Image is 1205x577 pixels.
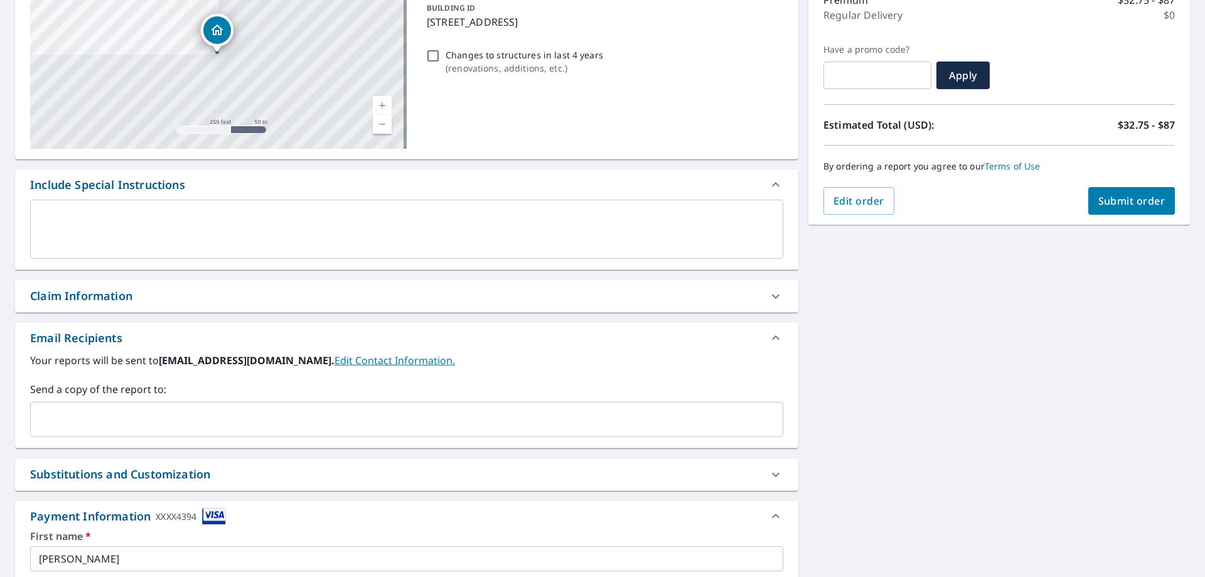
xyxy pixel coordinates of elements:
[446,62,603,75] p: ( renovations, additions, etc. )
[1118,117,1175,132] p: $32.75 - $87
[30,531,783,541] label: First name
[201,14,233,53] div: Dropped pin, building 1, Residential property, 1404 Grand Ave Ames, IA 50010
[15,501,798,531] div: Payment InformationXXXX4394cardImage
[156,508,196,525] div: XXXX4394
[373,96,392,115] a: Current Level 17, Zoom In
[823,161,1175,172] p: By ordering a report you agree to our
[15,323,798,353] div: Email Recipients
[30,382,783,397] label: Send a copy of the report to:
[823,8,902,23] p: Regular Delivery
[30,353,783,368] label: Your reports will be sent to
[427,14,778,30] p: [STREET_ADDRESS]
[30,466,210,483] div: Substitutions and Customization
[30,288,132,305] div: Claim Information
[159,353,335,367] b: [EMAIL_ADDRESS][DOMAIN_NAME].
[823,117,999,132] p: Estimated Total (USD):
[15,280,798,312] div: Claim Information
[946,68,980,82] span: Apply
[1164,8,1175,23] p: $0
[833,194,884,208] span: Edit order
[985,160,1041,172] a: Terms of Use
[15,458,798,490] div: Substitutions and Customization
[202,508,226,525] img: cardImage
[30,176,185,193] div: Include Special Instructions
[15,170,798,200] div: Include Special Instructions
[30,508,226,525] div: Payment Information
[936,62,990,89] button: Apply
[30,330,122,347] div: Email Recipients
[1088,187,1176,215] button: Submit order
[823,187,894,215] button: Edit order
[1098,194,1165,208] span: Submit order
[335,353,455,367] a: EditContactInfo
[373,115,392,134] a: Current Level 17, Zoom Out
[427,3,475,13] p: BUILDING ID
[446,48,603,62] p: Changes to structures in last 4 years
[823,44,931,55] label: Have a promo code?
